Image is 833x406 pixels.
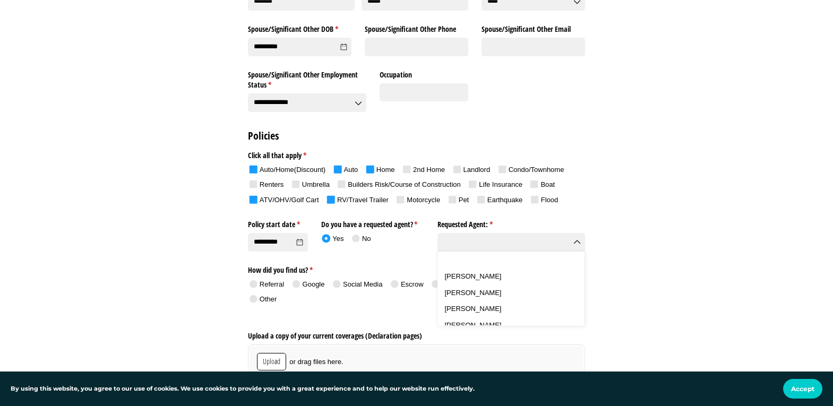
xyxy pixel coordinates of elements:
[302,180,330,189] div: Umbrella
[380,66,468,80] label: Occupation
[303,280,325,289] div: Google
[260,165,325,175] div: Auto/​Home(Discount)
[248,261,512,275] legend: How did you find us?
[289,357,343,367] span: or drag files here.
[343,280,382,289] div: Social Media
[445,289,502,297] span: [PERSON_NAME]
[260,280,284,289] div: Referral
[463,165,491,175] div: Landlord
[248,164,585,209] div: checkbox-group
[791,385,814,393] span: Accept
[260,295,277,304] div: Other
[540,180,555,189] div: Boat
[321,216,425,230] legend: Do you have a requested agent?
[337,195,389,205] div: RV/​Travel Trailer
[348,180,460,189] div: Builders Risk/​Course of Construction
[401,280,424,289] div: Escrow
[248,327,585,341] label: Upload a copy of your current coverages (Declaration pages)
[248,147,585,161] legend: Click all that apply
[248,216,307,230] label: Policy start date
[248,66,366,90] label: Spouse/​Significant Other Employment Status
[445,272,502,280] span: [PERSON_NAME]
[365,21,468,34] label: Spouse/​Significant Other Phone
[459,195,469,205] div: Pet
[479,180,522,189] div: Life Insurance
[262,356,281,367] span: Upload
[445,321,502,329] span: [PERSON_NAME]
[376,165,395,175] div: Home
[783,379,822,399] button: Accept
[487,195,523,205] div: Earthquake
[260,195,319,205] div: ATV/​OHV/​Golf Cart
[482,21,585,34] label: Spouse/​Significant Other Email
[248,21,351,34] label: Spouse/​Significant Other DOB
[260,180,284,189] div: Renters
[332,234,343,244] div: Yes
[509,165,564,175] div: Condo/​Townhome
[362,234,371,244] div: No
[257,353,286,370] button: Upload
[413,165,445,175] div: 2nd Home
[437,216,585,230] label: Requested Agent:
[407,195,440,205] div: Motorcycle
[541,195,559,205] div: Flood
[445,305,502,313] span: [PERSON_NAME]
[344,165,358,175] div: Auto
[248,128,585,143] h2: Policies
[11,384,475,394] p: By using this website, you agree to our use of cookies. We use cookies to provide you with a grea...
